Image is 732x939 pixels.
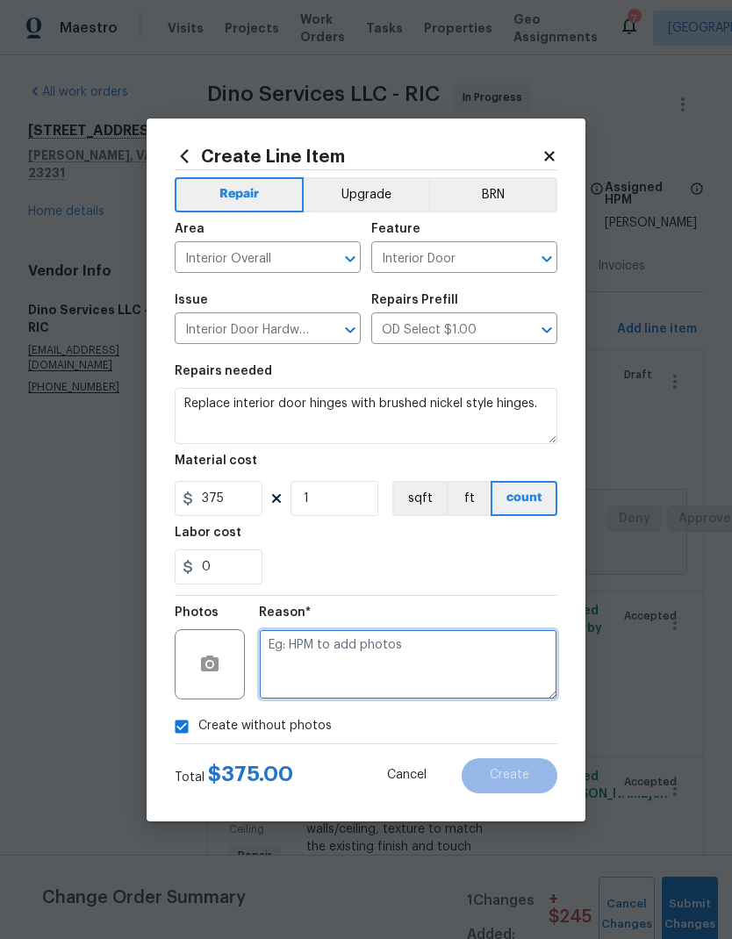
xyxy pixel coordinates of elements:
button: Create [462,758,557,793]
h5: Area [175,223,205,235]
h5: Photos [175,606,219,619]
span: Cancel [387,769,427,782]
button: ft [447,481,491,516]
h5: Repairs Prefill [371,294,458,306]
button: BRN [428,177,557,212]
div: Total [175,765,293,786]
button: Upgrade [304,177,429,212]
span: Create without photos [198,717,332,735]
h5: Feature [371,223,420,235]
h5: Repairs needed [175,365,272,377]
h5: Labor cost [175,527,241,539]
button: count [491,481,557,516]
button: Open [535,318,559,342]
span: Create [490,769,529,782]
textarea: Replace interior door hinges with brushed nickel style hinges. [175,388,557,444]
button: sqft [392,481,447,516]
button: Cancel [359,758,455,793]
button: Repair [175,177,304,212]
span: $ 375.00 [208,763,293,785]
h2: Create Line Item [175,147,542,166]
button: Open [535,247,559,271]
h5: Material cost [175,455,257,467]
h5: Issue [175,294,208,306]
button: Open [338,247,362,271]
h5: Reason* [259,606,311,619]
button: Open [338,318,362,342]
